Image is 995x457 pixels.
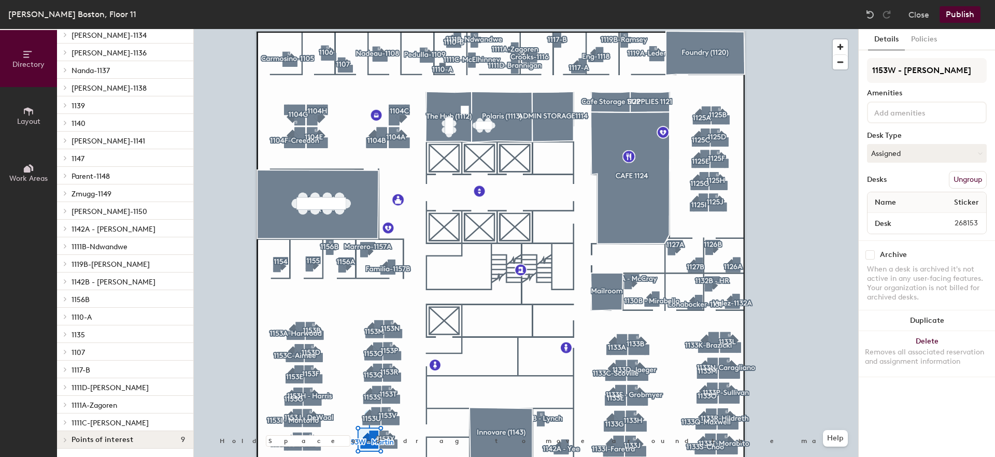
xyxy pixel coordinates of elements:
[72,383,149,392] span: 1111D-[PERSON_NAME]
[868,29,905,50] button: Details
[867,89,987,97] div: Amenities
[867,265,987,302] div: When a desk is archived it's not active in any user-facing features. Your organization is not bil...
[870,216,930,231] input: Unnamed desk
[9,174,48,183] span: Work Areas
[72,102,85,110] span: 1139
[930,218,984,229] span: 268153
[949,171,987,189] button: Ungroup
[8,8,136,21] div: [PERSON_NAME] Boston, Floor 11
[859,331,995,377] button: DeleteRemoves all associated reservation and assignment information
[72,295,90,304] span: 1156B
[949,193,984,212] span: Sticker
[867,132,987,140] div: Desk Type
[72,436,133,444] span: Points of interest
[72,66,110,75] span: Nanda-1137
[882,9,892,20] img: Redo
[17,117,40,126] span: Layout
[72,154,84,163] span: 1147
[823,430,848,447] button: Help
[72,331,85,339] span: 1135
[72,31,147,40] span: [PERSON_NAME]-1134
[12,60,45,69] span: Directory
[72,172,110,181] span: Parent-1148
[72,190,111,198] span: Zmugg-1149
[870,193,901,212] span: Name
[72,84,147,93] span: [PERSON_NAME]-1138
[181,436,185,444] span: 9
[72,260,150,269] span: 1119B-[PERSON_NAME]
[72,313,92,322] span: 1110-A
[867,176,887,184] div: Desks
[905,29,943,50] button: Policies
[859,310,995,331] button: Duplicate
[72,278,155,287] span: 1142B - [PERSON_NAME]
[72,137,145,146] span: [PERSON_NAME]-1141
[72,419,149,427] span: 1111C-[PERSON_NAME]
[72,242,127,251] span: 1111B-Ndwandwe
[72,348,85,357] span: 1107
[72,119,86,128] span: 1140
[72,366,90,375] span: 1117-B
[72,401,117,410] span: 1111A-Zagoren
[72,207,147,216] span: [PERSON_NAME]-1150
[908,6,929,23] button: Close
[867,144,987,163] button: Assigned
[865,348,989,366] div: Removes all associated reservation and assignment information
[72,225,155,234] span: 1142A - [PERSON_NAME]
[72,49,147,58] span: [PERSON_NAME]-1136
[880,251,907,259] div: Archive
[865,9,875,20] img: Undo
[872,106,965,118] input: Add amenities
[940,6,980,23] button: Publish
